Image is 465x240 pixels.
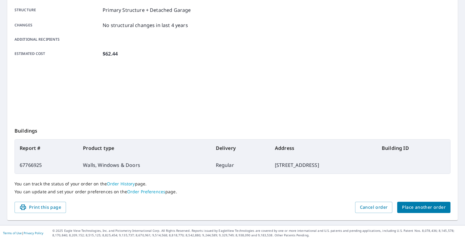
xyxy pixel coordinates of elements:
[15,6,100,14] p: Structure
[211,157,270,174] td: Regular
[78,140,211,157] th: Product type
[52,228,462,238] p: © 2025 Eagle View Technologies, Inc. and Pictometry International Corp. All Rights Reserved. Repo...
[103,22,188,29] p: No structural changes in last 4 years
[15,120,450,139] p: Buildings
[3,231,22,235] a: Terms of Use
[107,181,135,187] a: Order History
[360,204,388,211] span: Cancel order
[15,189,450,194] p: You can update and set your order preferences on the page.
[103,6,191,14] p: Primary Structure + Detached Garage
[397,202,450,213] button: Place another order
[78,157,211,174] td: Walls, Windows & Doors
[15,181,450,187] p: You can track the status of your order on the page.
[15,50,100,57] p: Estimated cost
[103,50,118,57] p: $62.44
[355,202,393,213] button: Cancel order
[3,231,43,235] p: |
[270,157,377,174] td: [STREET_ADDRESS]
[19,204,61,211] span: Print this page
[377,140,450,157] th: Building ID
[24,231,43,235] a: Privacy Policy
[402,204,446,211] span: Place another order
[211,140,270,157] th: Delivery
[15,157,78,174] td: 67766925
[127,189,165,194] a: Order Preferences
[270,140,377,157] th: Address
[15,37,100,42] p: Additional recipients
[15,140,78,157] th: Report #
[15,202,66,213] button: Print this page
[15,22,100,29] p: Changes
